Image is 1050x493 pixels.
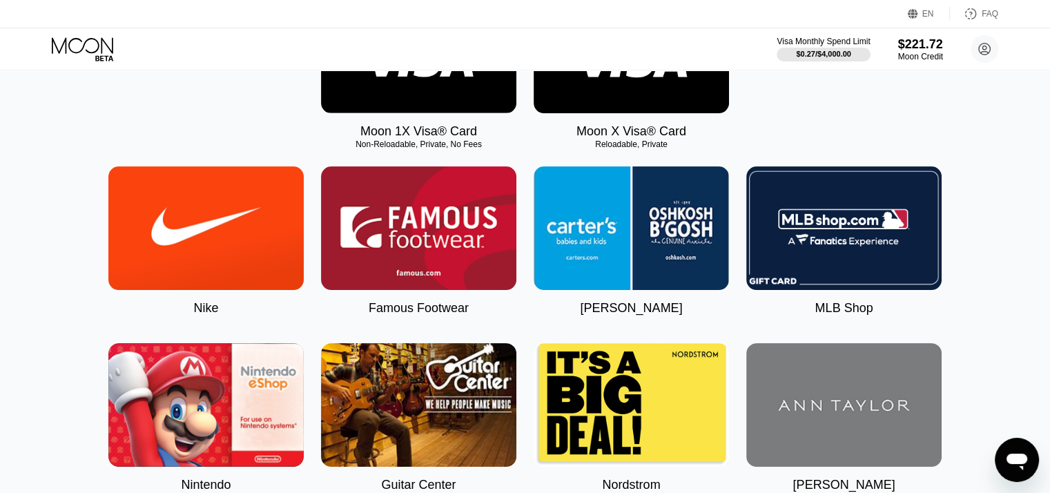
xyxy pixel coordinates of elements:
[908,7,950,21] div: EN
[534,139,729,149] div: Reloadable, Private
[898,37,943,61] div: $221.72Moon Credit
[982,9,998,19] div: FAQ
[580,301,682,316] div: [PERSON_NAME]
[796,50,851,58] div: $0.27 / $4,000.00
[777,37,870,61] div: Visa Monthly Spend Limit$0.27/$4,000.00
[898,37,943,52] div: $221.72
[602,478,660,492] div: Nordstrom
[898,52,943,61] div: Moon Credit
[793,478,895,492] div: [PERSON_NAME]
[815,301,873,316] div: MLB Shop
[381,478,456,492] div: Guitar Center
[360,124,477,139] div: Moon 1X Visa® Card
[193,301,218,316] div: Nike
[321,139,516,149] div: Non-Reloadable, Private, No Fees
[922,9,934,19] div: EN
[576,124,686,139] div: Moon X Visa® Card
[995,438,1039,482] iframe: Knop om het berichtenvenster te openen
[777,37,870,46] div: Visa Monthly Spend Limit
[950,7,998,21] div: FAQ
[369,301,469,316] div: Famous Footwear
[181,478,231,492] div: Nintendo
